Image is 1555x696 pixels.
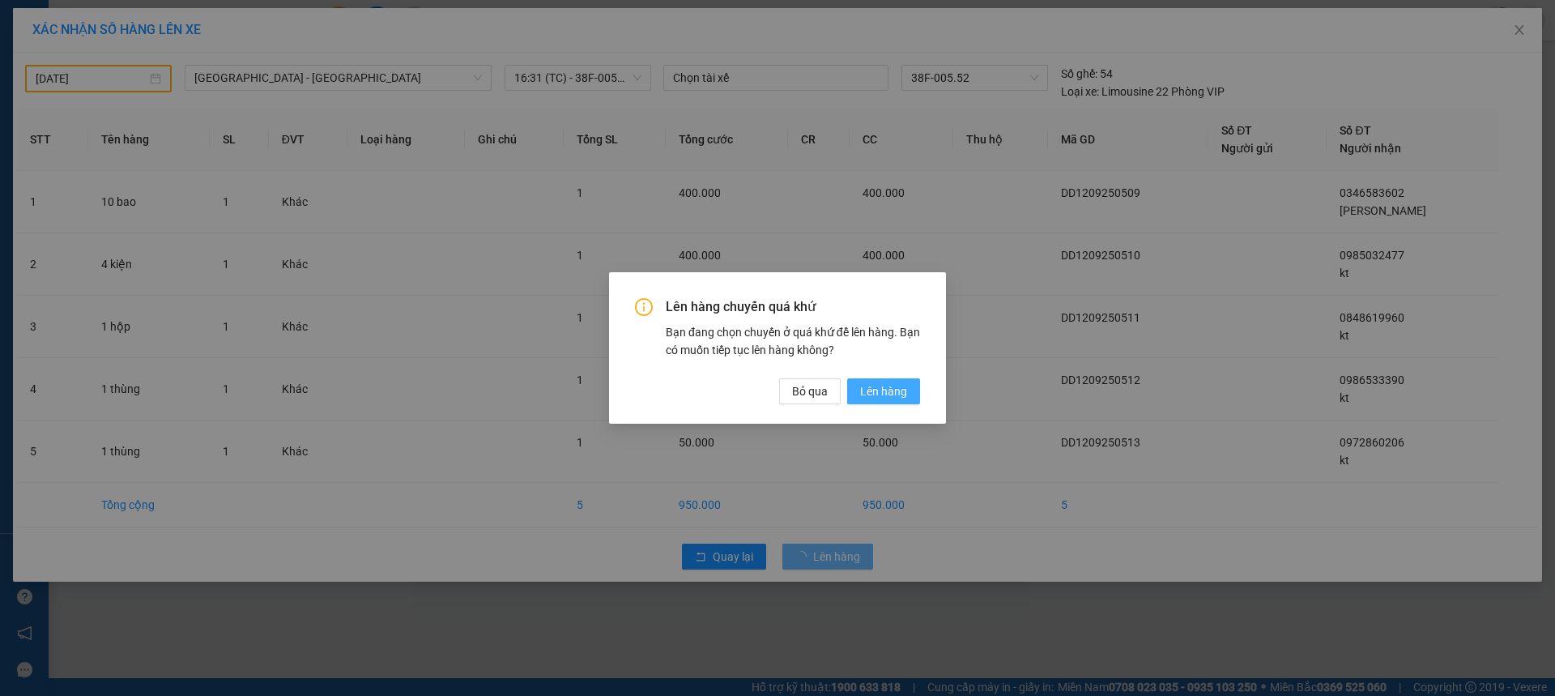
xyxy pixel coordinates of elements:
[666,298,920,316] span: Lên hàng chuyến quá khứ
[792,382,828,400] span: Bỏ qua
[779,378,841,404] button: Bỏ qua
[666,323,920,359] div: Bạn đang chọn chuyến ở quá khứ để lên hàng. Bạn có muốn tiếp tục lên hàng không?
[860,382,907,400] span: Lên hàng
[635,298,653,316] span: info-circle
[847,378,920,404] button: Lên hàng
